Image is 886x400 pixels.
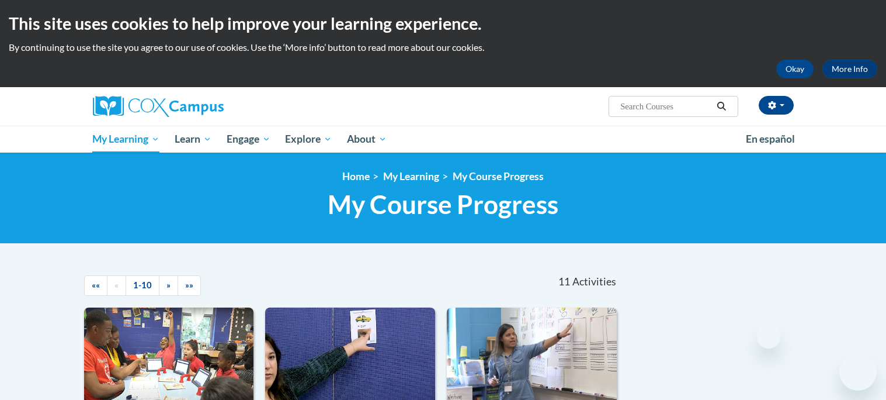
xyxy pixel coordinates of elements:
[107,275,126,296] a: Previous
[93,96,315,117] a: Cox Campus
[277,126,339,153] a: Explore
[822,60,877,78] a: More Info
[219,126,278,153] a: Engage
[93,96,224,117] img: Cox Campus
[572,275,616,288] span: Activities
[9,12,877,35] h2: This site uses cookies to help improve your learning experience.
[713,99,730,113] button: Search
[159,275,178,296] a: Next
[342,170,370,182] a: Home
[85,126,168,153] a: My Learning
[558,275,570,288] span: 11
[126,275,159,296] a: 1-10
[839,353,877,391] iframe: Button to launch messaging window
[383,170,439,182] a: My Learning
[175,132,211,146] span: Learn
[75,126,811,153] div: Main menu
[114,280,119,290] span: «
[619,99,713,113] input: Search Courses
[759,96,794,115] button: Account Settings
[776,60,814,78] button: Okay
[185,280,193,290] span: »»
[285,132,332,146] span: Explore
[166,280,171,290] span: »
[738,127,802,151] a: En español
[453,170,544,182] a: My Course Progress
[347,132,387,146] span: About
[178,275,201,296] a: End
[339,126,394,153] a: About
[227,132,270,146] span: Engage
[757,325,780,349] iframe: Close message
[328,189,558,220] span: My Course Progress
[9,41,877,54] p: By continuing to use the site you agree to our use of cookies. Use the ‘More info’ button to read...
[92,132,159,146] span: My Learning
[84,275,107,296] a: Begining
[92,280,100,290] span: ««
[167,126,219,153] a: Learn
[746,133,795,145] span: En español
